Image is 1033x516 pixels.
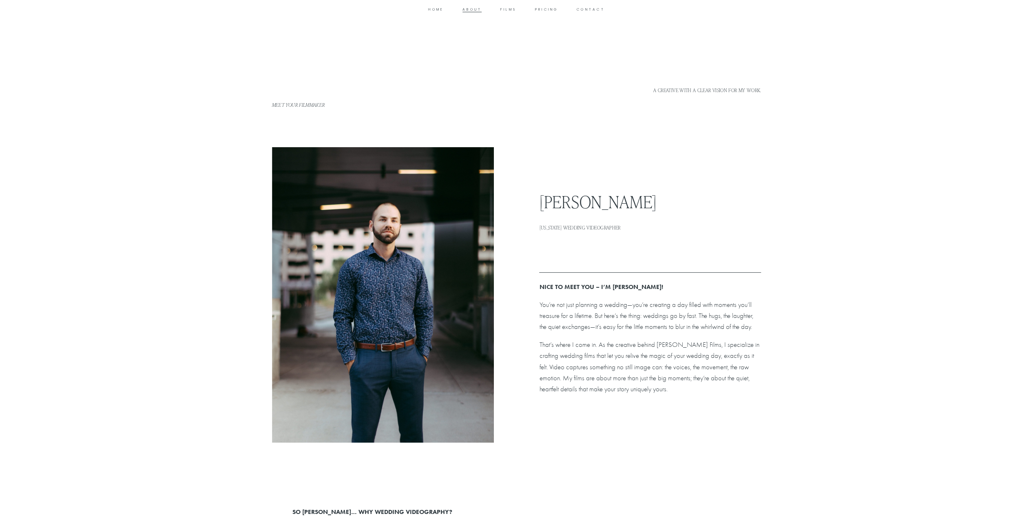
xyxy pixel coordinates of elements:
h4: A CREATIVE WITH A CLEAR VISION FOR MY WORK. [642,87,761,93]
p: That’s where I come in. As the creative behind [PERSON_NAME] Films, I specialize in crafting wedd... [539,339,761,395]
p: You’re not just planning a wedding—you’re creating a day filled with moments you’ll treasure for ... [539,299,761,333]
strong: SO [PERSON_NAME]… WHY WEDDING VIDEOGRAPHY? [292,508,452,516]
a: About [462,7,482,13]
h1: [US_STATE] Wedding Videographer [539,225,761,230]
a: Home [428,7,444,13]
strong: NICE TO MEET YOU – I’M [PERSON_NAME]! [539,283,663,291]
h2: [PERSON_NAME] [539,192,761,211]
a: Films [500,7,516,13]
a: Pricing [535,7,558,13]
em: Meet your filmmaker [272,101,325,108]
a: Contact [577,7,605,13]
